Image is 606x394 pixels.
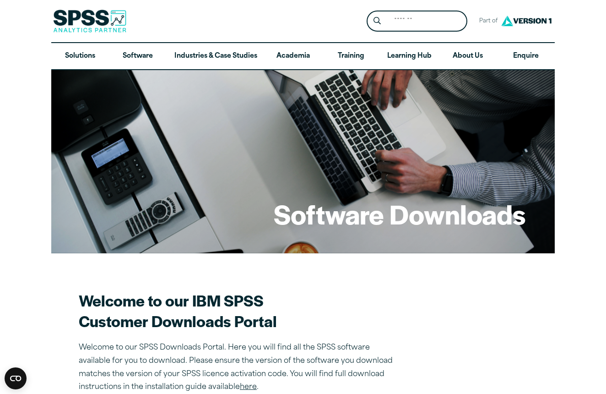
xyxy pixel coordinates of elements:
[274,196,525,232] h1: Software Downloads
[380,43,439,70] a: Learning Hub
[475,15,499,28] span: Part of
[53,10,126,33] img: SPSS Analytics Partner
[497,43,555,70] a: Enquire
[240,383,257,391] a: here
[499,12,554,29] img: Version1 Logo
[79,290,399,331] h2: Welcome to our IBM SPSS Customer Downloads Portal
[51,43,109,70] a: Solutions
[5,367,27,389] button: Open CMP widget
[369,13,386,30] button: Search magnifying glass icon
[51,43,555,70] nav: Desktop version of site main menu
[265,43,322,70] a: Academia
[322,43,380,70] a: Training
[79,341,399,394] p: Welcome to our SPSS Downloads Portal. Here you will find all the SPSS software available for you ...
[109,43,167,70] a: Software
[373,17,381,25] svg: Search magnifying glass icon
[439,43,497,70] a: About Us
[367,11,467,32] form: Site Header Search Form
[167,43,265,70] a: Industries & Case Studies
